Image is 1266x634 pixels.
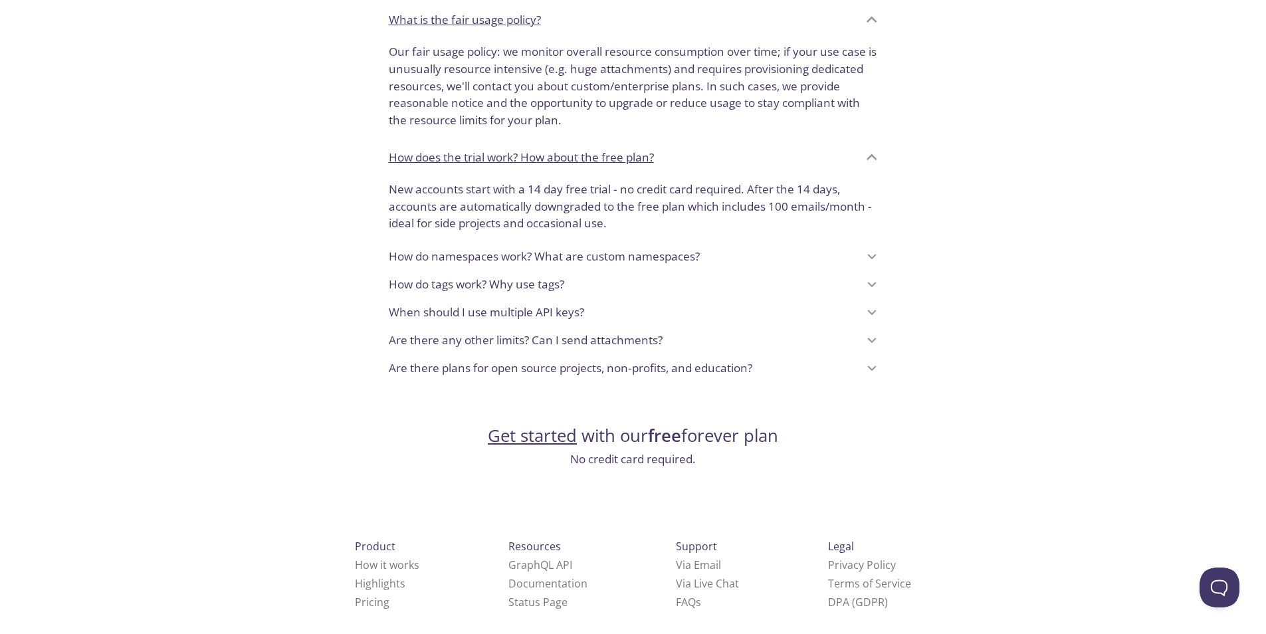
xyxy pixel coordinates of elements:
[508,595,568,609] a: Status Page
[389,332,663,349] p: Are there any other limits? Can I send attachments?
[378,2,889,38] div: What is the fair usage policy?
[648,424,681,447] strong: free
[378,326,889,354] div: Are there any other limits? Can I send attachments?
[508,558,572,572] a: GraphQL API
[389,360,752,377] p: Are there plans for open source projects, non-profits, and education?
[488,451,778,468] h3: No credit card required.
[378,270,889,298] div: How do tags work? Why use tags?
[378,243,889,270] div: How do namespaces work? What are custom namespaces?
[676,595,701,609] a: FAQ
[389,304,584,321] p: When should I use multiple API keys?
[488,425,778,447] h2: with our forever plan
[508,576,587,591] a: Documentation
[389,149,654,166] p: How does the trial work? How about the free plan?
[355,595,389,609] a: Pricing
[696,595,701,609] span: s
[389,181,878,232] p: New accounts start with a 14 day free trial - no credit card required. After the 14 days, account...
[1200,568,1239,607] iframe: Help Scout Beacon - Open
[355,539,395,554] span: Product
[828,595,888,609] a: DPA (GDPR)
[378,354,889,382] div: Are there plans for open source projects, non-profits, and education?
[355,558,419,572] a: How it works
[389,248,700,265] p: How do namespaces work? What are custom namespaces?
[488,424,577,447] a: Get started
[676,558,721,572] a: Via Email
[828,576,911,591] a: Terms of Service
[378,298,889,326] div: When should I use multiple API keys?
[355,576,405,591] a: Highlights
[378,140,889,175] div: How does the trial work? How about the free plan?
[378,175,889,243] div: How does the trial work? How about the free plan?
[676,576,739,591] a: Via Live Chat
[389,276,564,293] p: How do tags work? Why use tags?
[828,539,854,554] span: Legal
[389,43,878,129] p: Our fair usage policy: we monitor overall resource consumption over time; if your use case is unu...
[676,539,717,554] span: Support
[389,11,541,29] p: What is the fair usage policy?
[828,558,896,572] a: Privacy Policy
[508,539,561,554] span: Resources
